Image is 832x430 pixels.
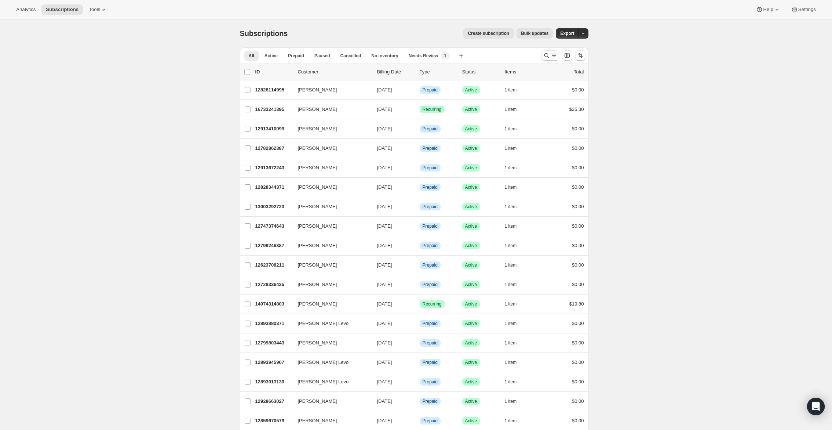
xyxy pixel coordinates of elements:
span: [PERSON_NAME] [298,300,337,308]
span: 1 item [505,282,517,288]
p: 12929663027 [255,398,292,405]
span: [DATE] [377,165,392,170]
span: $0.00 [572,340,584,346]
span: [DATE] [377,184,392,190]
button: 1 item [505,241,525,251]
span: $0.00 [572,165,584,170]
button: 1 item [505,163,525,173]
span: Active [465,184,477,190]
button: Sort the results [575,50,585,61]
span: [DATE] [377,359,392,365]
p: 13003292723 [255,203,292,210]
span: Active [465,359,477,365]
button: [PERSON_NAME] [293,415,367,427]
span: [PERSON_NAME] Levo [298,378,349,386]
span: Settings [798,7,816,12]
p: 12893880371 [255,320,292,327]
span: [PERSON_NAME] Levo [298,359,349,366]
span: $0.00 [572,145,584,151]
span: [PERSON_NAME] [298,145,337,152]
span: Help [763,7,773,12]
button: 1 item [505,104,525,115]
span: Prepaid [423,204,438,210]
p: 16733241395 [255,106,292,113]
button: 1 item [505,279,525,290]
span: [PERSON_NAME] [298,398,337,405]
p: 12828344371 [255,184,292,191]
span: Prepaid [423,418,438,424]
span: $0.00 [572,359,584,365]
span: Bulk updates [521,30,548,36]
span: Prepaid [423,321,438,326]
span: Active [465,87,477,93]
span: Active [465,379,477,385]
button: Create new view [455,51,467,61]
button: [PERSON_NAME] [293,201,367,213]
span: Active [465,340,477,346]
button: [PERSON_NAME] [293,123,367,135]
span: Prepaid [423,340,438,346]
div: 12893913139[PERSON_NAME] Levo[DATE]InfoPrepaidSuccessActive1 item$0.00 [255,377,584,387]
span: $19.80 [569,301,584,307]
button: 1 item [505,377,525,387]
span: [DATE] [377,301,392,307]
p: 12799246387 [255,242,292,249]
div: 12828114995[PERSON_NAME][DATE]InfoPrepaidSuccessActive1 item$0.00 [255,85,584,95]
span: [PERSON_NAME] [298,184,337,191]
span: $0.00 [572,418,584,423]
span: [PERSON_NAME] [298,261,337,269]
span: Export [560,30,574,36]
span: Prepaid [423,87,438,93]
span: Active [465,223,477,229]
span: Recurring [423,301,442,307]
span: Active [264,53,278,59]
span: 1 item [505,145,517,151]
span: [PERSON_NAME] [298,281,337,288]
span: $0.00 [572,223,584,229]
div: 12893880371[PERSON_NAME] Levo[DATE]InfoPrepaidSuccessActive1 item$0.00 [255,318,584,329]
span: [DATE] [377,321,392,326]
span: [PERSON_NAME] Levo [298,320,349,327]
div: Type [420,68,456,76]
button: Bulk updates [517,28,553,39]
p: 12799803443 [255,339,292,347]
span: 1 item [505,184,517,190]
p: Total [574,68,584,76]
p: 12893913139 [255,378,292,386]
button: [PERSON_NAME] Levo [293,318,367,329]
span: [PERSON_NAME] [298,106,337,113]
span: $0.00 [572,184,584,190]
span: [DATE] [377,340,392,346]
button: 1 item [505,396,525,406]
button: 1 item [505,299,525,309]
span: 1 item [505,126,517,132]
button: [PERSON_NAME] [293,259,367,271]
button: Analytics [12,4,40,15]
span: Active [465,301,477,307]
span: Create subscription [468,30,509,36]
span: Prepaid [423,243,438,249]
span: Active [465,262,477,268]
button: 1 item [505,260,525,270]
span: [PERSON_NAME] [298,339,337,347]
span: [DATE] [377,145,392,151]
div: Items [505,68,541,76]
button: Customize table column order and visibility [562,50,572,61]
span: $0.00 [572,126,584,131]
span: [PERSON_NAME] [298,417,337,424]
span: [DATE] [377,379,392,384]
button: [PERSON_NAME] [293,84,367,96]
p: Billing Date [377,68,414,76]
span: Subscriptions [46,7,79,12]
span: $0.00 [572,321,584,326]
span: 1 item [505,301,517,307]
div: 16733241395[PERSON_NAME][DATE]SuccessRecurringSuccessActive1 item$35.30 [255,104,584,115]
p: 12623708211 [255,261,292,269]
span: Prepaid [423,184,438,190]
div: 12747374643[PERSON_NAME][DATE]InfoPrepaidSuccessActive1 item$0.00 [255,221,584,231]
span: Active [465,204,477,210]
span: [DATE] [377,398,392,404]
span: Active [465,398,477,404]
span: [DATE] [377,243,392,248]
span: Active [465,243,477,249]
